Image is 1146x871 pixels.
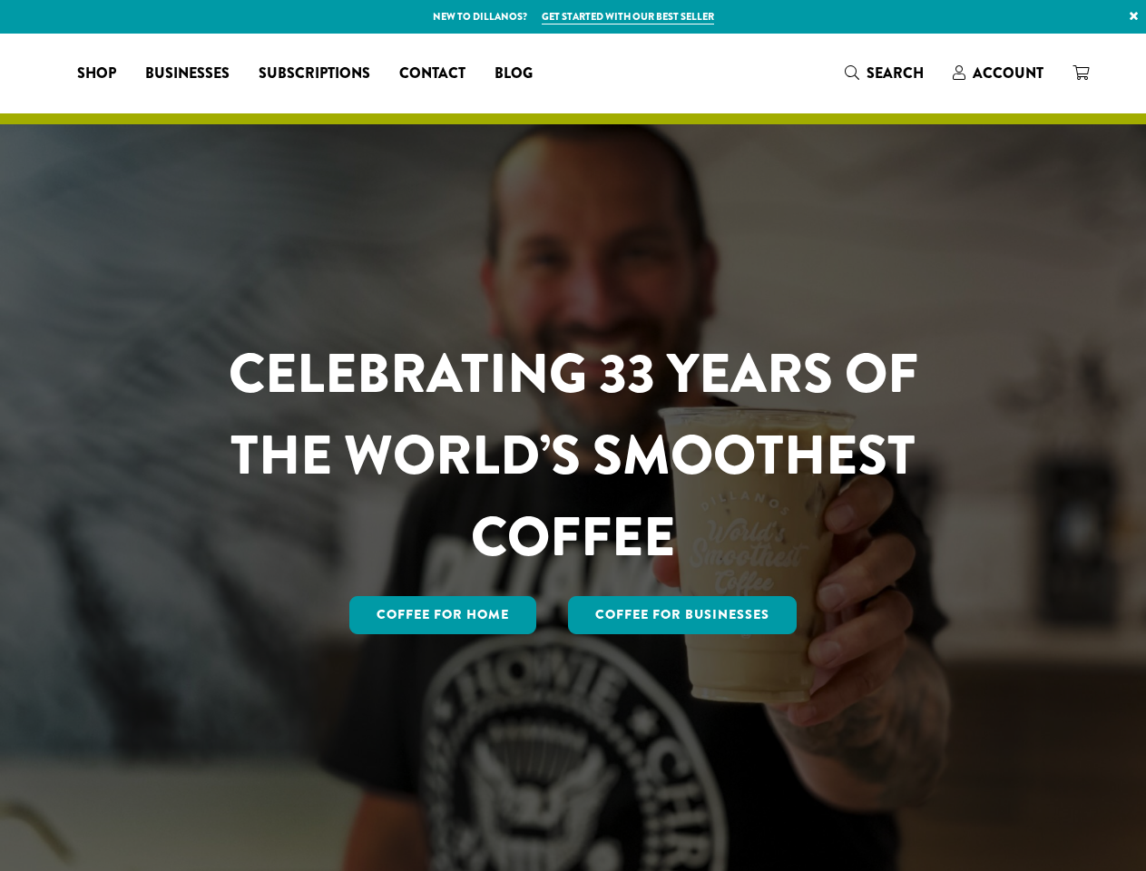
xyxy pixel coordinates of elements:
[542,9,714,24] a: Get started with our best seller
[399,63,465,85] span: Contact
[867,63,924,83] span: Search
[145,63,230,85] span: Businesses
[495,63,533,85] span: Blog
[259,63,370,85] span: Subscriptions
[568,596,797,634] a: Coffee For Businesses
[175,333,972,578] h1: CELEBRATING 33 YEARS OF THE WORLD’S SMOOTHEST COFFEE
[63,59,131,88] a: Shop
[349,596,536,634] a: Coffee for Home
[973,63,1043,83] span: Account
[830,58,938,88] a: Search
[77,63,116,85] span: Shop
